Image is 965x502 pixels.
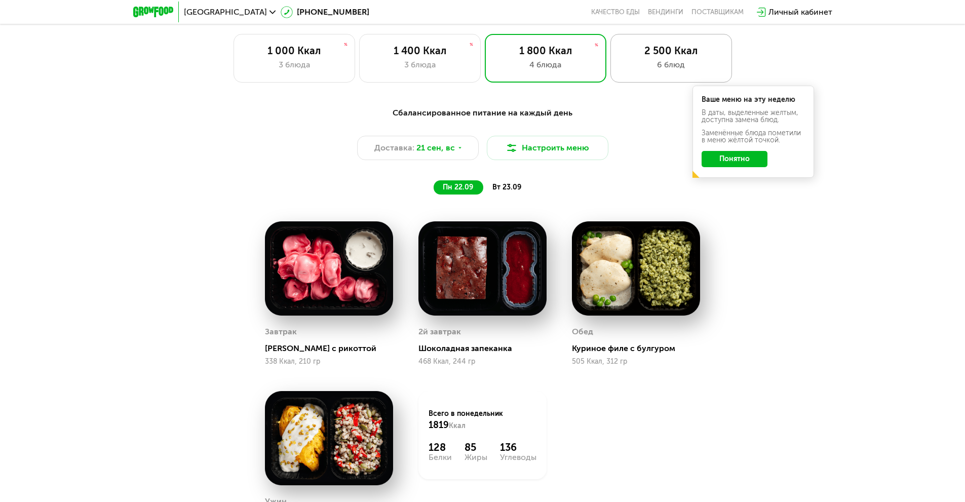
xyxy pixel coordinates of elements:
[691,8,744,16] div: поставщикам
[465,453,487,461] div: Жиры
[495,59,596,71] div: 4 блюда
[418,324,461,339] div: 2й завтрак
[572,343,708,354] div: Куриное филе с булгуром
[768,6,832,18] div: Личный кабинет
[265,343,401,354] div: [PERSON_NAME] с рикоттой
[702,151,767,167] button: Понятно
[500,441,536,453] div: 136
[416,142,455,154] span: 21 сен, вс
[429,419,449,431] span: 1819
[244,45,344,57] div: 1 000 Ккал
[702,96,805,103] div: Ваше меню на эту неделю
[370,45,470,57] div: 1 400 Ккал
[418,358,547,366] div: 468 Ккал, 244 гр
[429,409,536,431] div: Всего в понедельник
[621,59,721,71] div: 6 блюд
[702,130,805,144] div: Заменённые блюда пометили в меню жёлтой точкой.
[265,324,297,339] div: Завтрак
[183,107,783,120] div: Сбалансированное питание на каждый день
[429,453,452,461] div: Белки
[492,183,521,191] span: вт 23.09
[429,441,452,453] div: 128
[184,8,267,16] span: [GEOGRAPHIC_DATA]
[244,59,344,71] div: 3 блюда
[370,59,470,71] div: 3 блюда
[495,45,596,57] div: 1 800 Ккал
[487,136,608,160] button: Настроить меню
[443,183,473,191] span: пн 22.09
[374,142,414,154] span: Доставка:
[281,6,369,18] a: [PHONE_NUMBER]
[449,421,466,430] span: Ккал
[702,109,805,124] div: В даты, выделенные желтым, доступна замена блюд.
[465,441,487,453] div: 85
[418,343,555,354] div: Шоколадная запеканка
[621,45,721,57] div: 2 500 Ккал
[591,8,640,16] a: Качество еды
[572,324,593,339] div: Обед
[265,358,393,366] div: 338 Ккал, 210 гр
[648,8,683,16] a: Вендинги
[572,358,700,366] div: 505 Ккал, 312 гр
[500,453,536,461] div: Углеводы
